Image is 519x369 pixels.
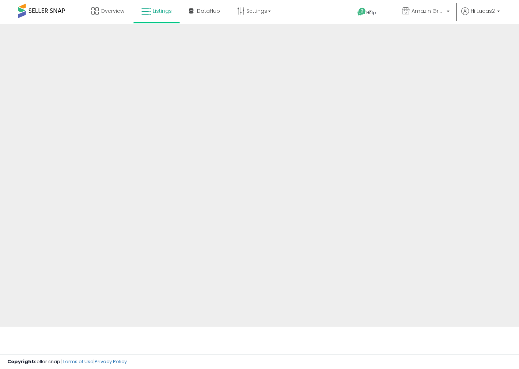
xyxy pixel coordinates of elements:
span: Hi Lucas2 [471,7,495,15]
i: Get Help [357,7,366,16]
span: Overview [101,7,124,15]
a: Hi Lucas2 [461,7,500,24]
span: Amazin Group [412,7,444,15]
span: DataHub [197,7,220,15]
span: Help [366,9,376,16]
span: Listings [153,7,172,15]
a: Help [352,2,390,24]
